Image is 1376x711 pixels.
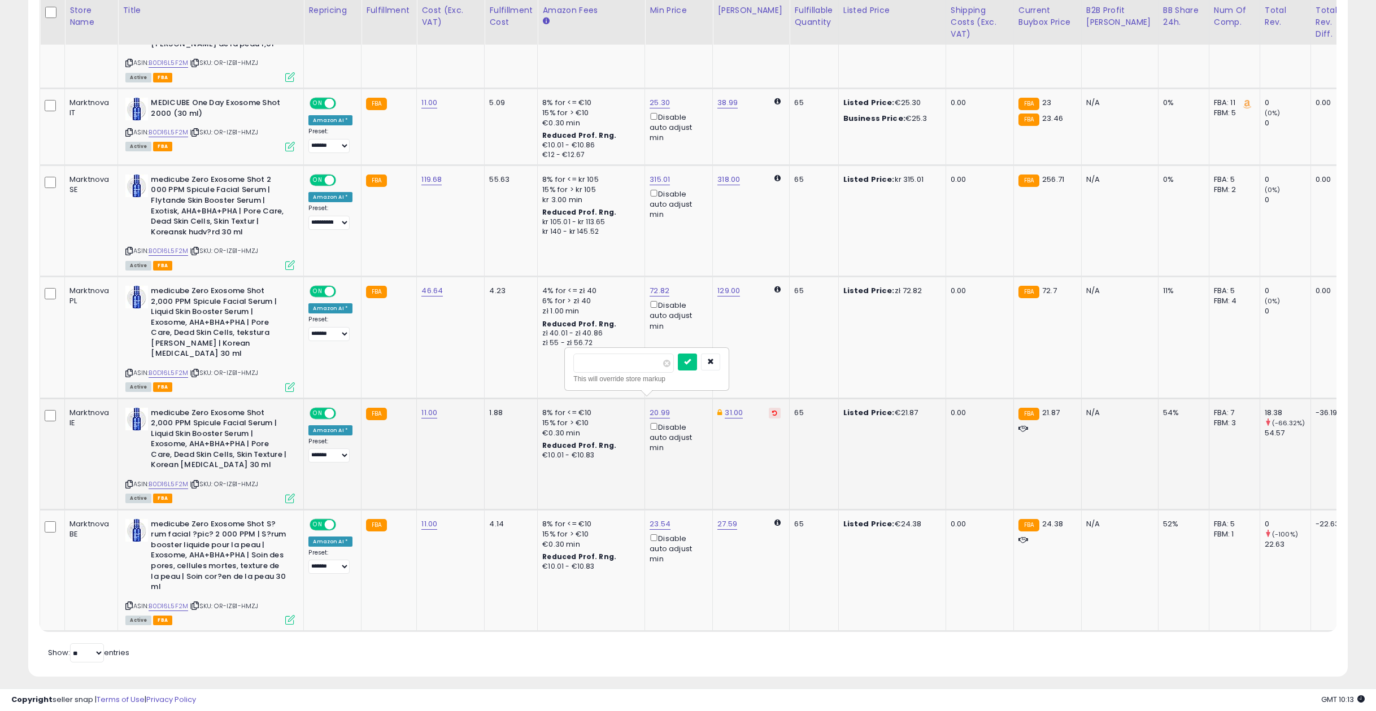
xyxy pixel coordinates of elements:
a: Privacy Policy [146,694,196,705]
span: 72.7 [1042,285,1057,296]
strong: Copyright [11,694,53,705]
div: €10.01 - €10.83 [542,451,636,460]
small: FBA [366,519,387,531]
div: 54% [1163,408,1200,418]
div: 55.63 [489,175,529,185]
div: 4.14 [489,519,529,529]
b: Listed Price: [843,518,895,529]
small: FBA [366,408,387,420]
small: (0%) [1265,296,1281,306]
div: Cost (Exc. VAT) [421,5,480,28]
div: ASIN: [125,98,295,150]
span: ON [311,175,325,185]
a: 25.30 [650,97,670,108]
a: 38.99 [717,97,738,108]
div: kr 140 - kr 145.52 [542,227,636,237]
div: Amazon AI * [308,192,352,202]
div: FBM: 2 [1214,185,1251,195]
span: | SKU: OR-IZB1-HMZJ [190,246,258,255]
span: All listings currently available for purchase on Amazon [125,616,151,625]
div: Amazon AI * [308,115,352,125]
div: zł 1.00 min [542,306,636,316]
div: Fulfillable Quantity [794,5,833,28]
span: OFF [334,287,352,296]
span: OFF [334,408,352,418]
small: FBA [366,286,387,298]
div: N/A [1086,175,1149,185]
div: Listed Price [843,5,941,16]
span: All listings currently available for purchase on Amazon [125,494,151,503]
span: All listings currently available for purchase on Amazon [125,142,151,151]
div: Fulfillment [366,5,412,16]
img: 41cp9SKU3cL._SL40_.jpg [125,408,148,430]
div: zł 72.82 [843,286,937,296]
span: OFF [334,99,352,108]
div: 0.00 [951,175,1005,185]
div: 8% for <= kr 105 [542,175,636,185]
b: medicube Zero Exosome Shot 2,000 PPM Spicule Facial Serum | Liquid Skin Booster Serum | Exosome, ... [151,286,288,362]
span: ON [311,520,325,529]
div: 6% for > zł 40 [542,296,636,306]
div: €0.30 min [542,118,636,128]
div: 8% for <= €10 [542,408,636,418]
div: FBM: 4 [1214,296,1251,306]
div: Preset: [308,316,352,341]
span: ON [311,287,325,296]
div: 0.00 [951,408,1005,418]
div: 4% for <= zł 40 [542,286,636,296]
div: zł 40.01 - zł 40.86 [542,329,636,338]
div: €0.30 min [542,428,636,438]
a: B0D16L5F2M [149,601,188,611]
span: 23.46 [1042,113,1063,124]
div: 8% for <= €10 [542,98,636,108]
div: zł 55 - zł 56.72 [542,338,636,348]
div: 0 [1265,286,1310,296]
div: FBA: 5 [1214,519,1251,529]
div: seller snap | | [11,695,196,705]
span: FBA [153,616,172,625]
b: Reduced Prof. Rng. [542,130,616,140]
div: 65 [794,98,829,108]
div: N/A [1086,286,1149,296]
small: FBA [366,175,387,187]
div: 0 [1265,195,1310,205]
div: Marktnova PL [69,286,109,306]
small: (0%) [1265,108,1281,117]
div: Title [123,5,299,16]
div: N/A [1086,408,1149,418]
div: 65 [794,408,829,418]
div: Amazon AI * [308,425,352,435]
a: B0D16L5F2M [149,128,188,137]
div: Preset: [308,438,352,463]
img: 41cp9SKU3cL._SL40_.jpg [125,286,148,308]
div: FBA: 5 [1214,175,1251,185]
small: (-66.32%) [1272,418,1305,428]
div: 15% for > kr 105 [542,185,636,195]
div: 0.00 [951,98,1005,108]
div: 22.63 [1265,539,1310,549]
img: 41cp9SKU3cL._SL40_.jpg [125,98,148,120]
span: All listings currently available for purchase on Amazon [125,73,151,82]
span: All listings currently available for purchase on Amazon [125,382,151,392]
a: 129.00 [717,285,740,296]
span: FBA [153,261,172,271]
div: BB Share 24h. [1163,5,1204,28]
div: Store Name [69,5,113,28]
div: This will override store markup [573,373,720,385]
span: | SKU: OR-IZB1-HMZJ [190,479,258,488]
small: FBA [1018,98,1039,110]
div: 18.38 [1265,408,1310,418]
small: FBA [1018,286,1039,298]
div: 0.00 [951,519,1005,529]
div: 15% for > €10 [542,418,636,428]
div: 0.00 [1316,175,1340,185]
div: kr 315.01 [843,175,937,185]
div: 4.23 [489,286,529,296]
span: Show: entries [48,647,129,658]
b: Reduced Prof. Rng. [542,552,616,561]
div: Marktnova SE [69,175,109,195]
div: kr 3.00 min [542,195,636,205]
div: €0.30 min [542,539,636,549]
span: 23 [1042,97,1051,108]
a: 31.00 [725,407,743,418]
